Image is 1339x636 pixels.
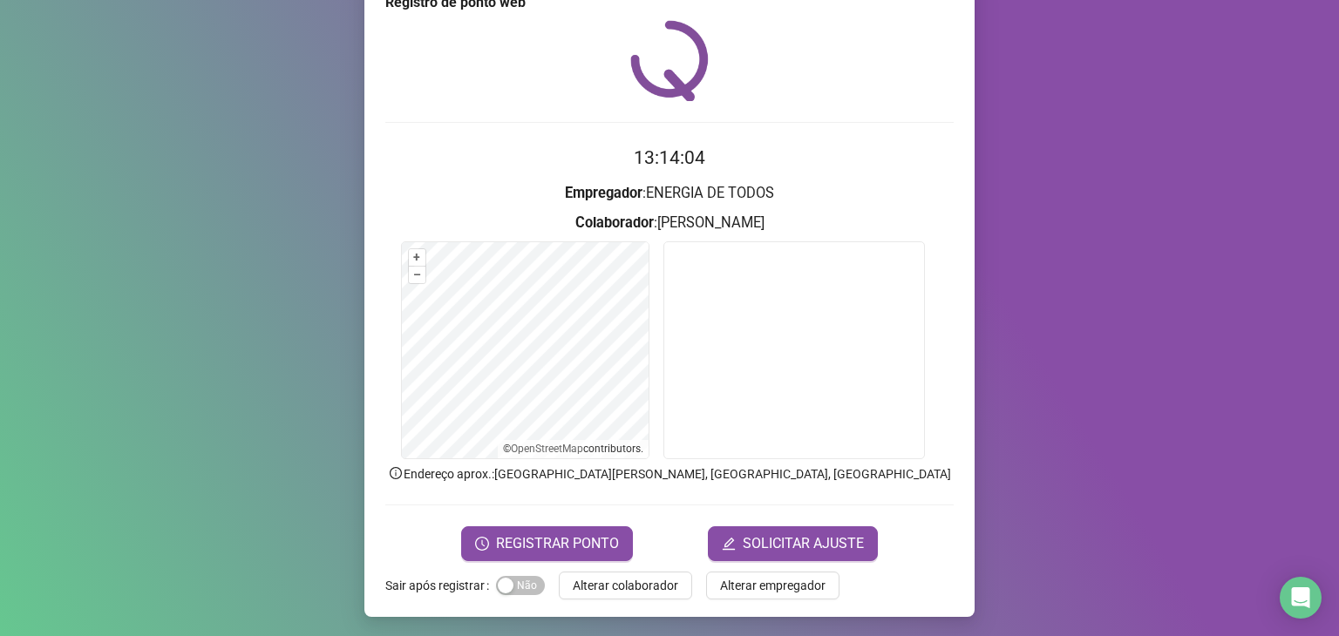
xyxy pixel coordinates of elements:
span: edit [722,537,736,551]
button: + [409,249,425,266]
button: editSOLICITAR AJUSTE [708,526,878,561]
li: © contributors. [503,443,643,455]
span: info-circle [388,465,404,481]
button: Alterar colaborador [559,572,692,599]
p: Endereço aprox. : [GEOGRAPHIC_DATA][PERSON_NAME], [GEOGRAPHIC_DATA], [GEOGRAPHIC_DATA] [385,464,954,484]
label: Sair após registrar [385,572,496,599]
a: OpenStreetMap [511,443,583,455]
span: clock-circle [475,537,489,551]
strong: Empregador [565,185,642,201]
button: Alterar empregador [706,572,839,599]
time: 13:14:04 [634,147,705,168]
img: QRPoint [630,20,709,101]
div: Open Intercom Messenger [1280,577,1322,619]
h3: : [PERSON_NAME] [385,212,954,234]
span: Alterar colaborador [573,576,678,595]
span: REGISTRAR PONTO [496,533,619,554]
span: SOLICITAR AJUSTE [743,533,864,554]
button: – [409,267,425,283]
span: Alterar empregador [720,576,826,595]
strong: Colaborador [575,214,654,231]
button: REGISTRAR PONTO [461,526,633,561]
h3: : ENERGIA DE TODOS [385,182,954,205]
